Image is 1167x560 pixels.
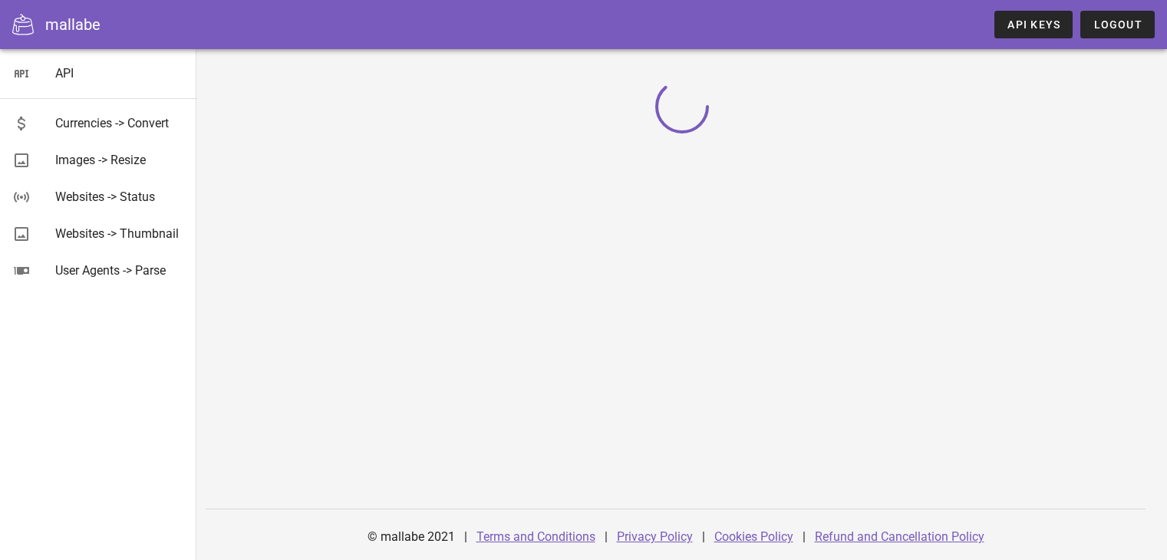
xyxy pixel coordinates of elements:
div: | [605,519,608,555]
span: Logout [1093,18,1142,31]
div: mallabe [45,13,101,36]
div: | [803,519,806,555]
div: © mallabe 2021 [358,519,464,555]
span: API Keys [1007,18,1060,31]
a: Refund and Cancellation Policy [815,529,984,544]
div: Images -> Resize [55,153,184,167]
div: User Agents -> Parse [55,263,184,278]
a: Terms and Conditions [476,529,595,544]
button: Logout [1080,11,1155,38]
div: Websites -> Status [55,189,184,204]
div: API [55,66,184,81]
div: Websites -> Thumbnail [55,226,184,241]
a: Cookies Policy [714,529,793,544]
a: Privacy Policy [617,529,693,544]
a: API Keys [994,11,1073,38]
div: | [702,519,705,555]
div: Currencies -> Convert [55,116,184,130]
div: | [464,519,467,555]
